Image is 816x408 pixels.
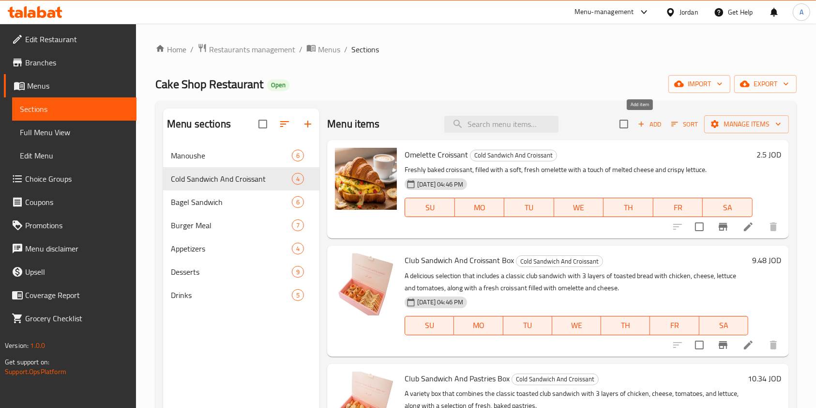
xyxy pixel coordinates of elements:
h6: 10.34 JOD [748,372,781,385]
button: MO [454,316,503,335]
nav: breadcrumb [155,43,797,56]
nav: Menu sections [163,140,319,311]
button: FR [653,198,703,217]
button: WE [554,198,604,217]
span: Full Menu View [20,126,129,138]
a: Branches [4,51,136,74]
button: TH [604,198,653,217]
span: Menus [318,44,340,55]
a: Restaurants management [197,43,295,56]
button: TU [503,316,552,335]
span: [DATE] 04:46 PM [413,298,467,307]
span: Cold Sandwich And Croissant [470,150,557,161]
span: Menu disclaimer [25,243,129,254]
div: Cold Sandwich And Croissant [512,374,599,385]
span: Select all sections [253,114,273,134]
div: Bagel Sandwich6 [163,190,319,214]
div: Drinks5 [163,283,319,307]
span: 6 [292,198,303,207]
span: 5 [292,291,303,300]
span: Select section [614,114,634,134]
span: SA [707,201,749,215]
span: Cold Sandwich And Croissant [512,374,598,385]
span: Desserts [171,266,292,278]
span: SA [703,318,744,332]
li: / [190,44,194,55]
button: Add section [296,112,319,136]
span: Cold Sandwich And Croissant [171,173,292,185]
button: FR [650,316,699,335]
div: items [292,196,304,208]
span: Upsell [25,266,129,278]
span: Sort [671,119,698,130]
a: Promotions [4,214,136,237]
div: items [292,173,304,185]
button: TU [504,198,554,217]
span: FR [654,318,695,332]
span: MO [459,201,501,215]
button: delete [762,215,785,238]
a: Full Menu View [12,121,136,144]
div: Bagel Sandwich [171,196,292,208]
span: Coupons [25,196,129,208]
a: Menus [306,43,340,56]
span: WE [558,201,600,215]
a: Choice Groups [4,167,136,190]
a: Home [155,44,186,55]
img: Omelette Croissant [335,148,397,210]
input: search [444,116,559,133]
span: TH [605,318,646,332]
button: Branch-specific-item [711,333,735,357]
h6: 9.48 JOD [752,253,781,267]
div: Cold Sandwich And Croissant [516,255,603,267]
span: Grocery Checklist [25,313,129,324]
div: items [292,220,304,231]
span: 6 [292,151,303,160]
span: Manoushe [171,150,292,161]
span: Add [636,119,663,130]
span: Omelette Croissant [405,147,468,162]
span: MO [458,318,499,332]
button: import [668,75,730,93]
button: Add [634,117,665,132]
div: Cold Sandwich And Croissant4 [163,167,319,190]
span: SU [409,318,450,332]
button: Branch-specific-item [711,215,735,238]
span: Get support on: [5,356,49,368]
div: Menu-management [574,6,634,18]
button: Sort [669,117,700,132]
div: items [292,266,304,278]
div: Appetizers4 [163,237,319,260]
span: Sort sections [273,112,296,136]
a: Grocery Checklist [4,307,136,330]
li: / [344,44,348,55]
span: Edit Restaurant [25,33,129,45]
span: 7 [292,221,303,230]
a: Coupons [4,190,136,214]
span: Appetizers [171,243,292,254]
a: Menus [4,74,136,97]
a: Edit menu item [742,221,754,233]
img: Club Sandwich And Croissant Box [335,253,397,315]
span: TU [508,201,550,215]
span: Manage items [712,118,781,130]
span: Sort items [665,117,704,132]
button: SA [699,316,748,335]
span: Promotions [25,220,129,231]
span: Sections [20,103,129,115]
span: SU [409,201,451,215]
button: SA [703,198,753,217]
span: Club Sandwich And Croissant Box [405,253,514,267]
div: Burger Meal7 [163,214,319,237]
span: Sections [351,44,379,55]
div: items [292,243,304,254]
div: Drinks [171,289,292,301]
span: Select to update [689,217,710,237]
div: Jordan [680,7,698,17]
span: Coverage Report [25,289,129,301]
span: [DATE] 04:46 PM [413,180,467,189]
span: TH [607,201,650,215]
span: import [676,78,723,90]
